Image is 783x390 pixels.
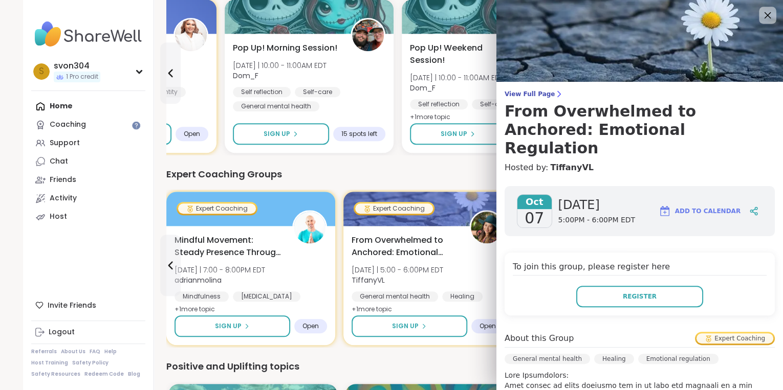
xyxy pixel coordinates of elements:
a: Support [31,134,145,152]
div: Activity [50,193,77,203]
img: ShareWell Nav Logo [31,16,145,52]
a: Activity [31,189,145,208]
span: Mindful Movement: Steady Presence Through Yoga [175,234,281,259]
div: Coaching [50,120,86,130]
a: Chat [31,152,145,171]
a: Redeem Code [84,371,124,378]
h4: To join this group, please register here [513,261,767,276]
div: Healing [594,354,634,364]
a: Friends [31,171,145,189]
div: Self-care [295,87,340,97]
a: Host Training [31,359,68,366]
span: [DATE] | 5:00 - 6:00PM EDT [352,265,443,275]
div: Logout [49,327,75,337]
h3: From Overwhelmed to Anchored: Emotional Regulation [505,102,775,157]
div: General mental health [505,354,590,364]
span: [DATE] | 10:00 - 11:00AM EDT [410,73,504,83]
span: Open [184,130,200,138]
a: FAQ [90,348,100,355]
span: [DATE] | 10:00 - 11:00AM EDT [233,60,327,71]
b: Dom_F [233,71,258,81]
button: Sign Up [233,123,329,145]
span: Sign Up [392,322,419,331]
a: About Us [61,348,85,355]
a: Help [104,348,117,355]
div: Support [50,138,80,148]
button: Add to Calendar [654,199,745,223]
div: Self reflection [233,87,291,97]
img: Dom_F [352,19,384,51]
a: Blog [128,371,140,378]
span: Sign Up [264,129,290,139]
iframe: Spotlight [132,121,140,129]
button: Register [576,286,703,307]
button: Sign Up [175,315,290,337]
span: [DATE] [558,197,636,213]
b: adrianmolina [175,275,222,285]
a: Referrals [31,348,57,355]
div: Invite Friends [31,296,145,314]
div: Friends [50,175,76,185]
div: Host [50,212,67,222]
img: TiffanyVL [471,212,503,243]
span: 15 spots left [341,130,377,138]
div: Chat [50,156,68,167]
span: Open [302,322,319,330]
div: Emotional regulation [638,354,719,364]
span: Sign Up [215,322,242,331]
img: Shawnti [175,19,207,51]
div: Self reflection [410,99,468,109]
span: Oct [517,195,552,209]
div: Expert Coaching [697,333,773,343]
a: Logout [31,323,145,341]
b: TiffanyVL [352,275,385,285]
span: 07 [525,209,544,227]
span: Pop Up! Morning Session! [233,42,337,54]
div: General mental health [233,101,319,111]
div: General mental health [352,291,438,302]
span: Register [623,292,657,301]
img: adrianmolina [294,212,325,243]
div: Expert Coaching Groups [166,167,748,181]
span: s [39,65,44,78]
span: Add to Calendar [675,207,741,216]
button: Sign Up [352,315,467,337]
h4: About this Group [505,332,574,345]
img: ShareWell Logomark [659,205,671,217]
div: Mindfulness [175,291,229,302]
a: Coaching [31,116,145,134]
span: 5:00PM - 6:00PM EDT [558,215,636,225]
a: View Full PageFrom Overwhelmed to Anchored: Emotional Regulation [505,90,775,157]
a: Host [31,208,145,226]
div: Self-care [472,99,517,109]
span: View Full Page [505,90,775,98]
b: Dom_F [410,83,436,93]
span: [DATE] | 7:00 - 8:00PM EDT [175,265,265,275]
button: Sign Up [410,123,506,145]
span: 1 Pro credit [66,73,98,81]
a: Safety Policy [72,359,108,366]
span: Open [480,322,496,330]
div: Positive and Uplifting topics [166,359,748,374]
span: Pop Up! Weekend Session! [410,42,516,66]
a: Safety Resources [31,371,80,378]
div: Expert Coaching [178,203,256,214]
a: TiffanyVL [550,162,594,174]
span: Sign Up [441,129,467,139]
div: Healing [442,291,483,302]
h4: Hosted by: [505,162,775,174]
span: From Overwhelmed to Anchored: Emotional Regulation [352,234,458,259]
div: svon304 [54,60,100,72]
div: Expert Coaching [355,203,433,214]
div: [MEDICAL_DATA] [233,291,300,302]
